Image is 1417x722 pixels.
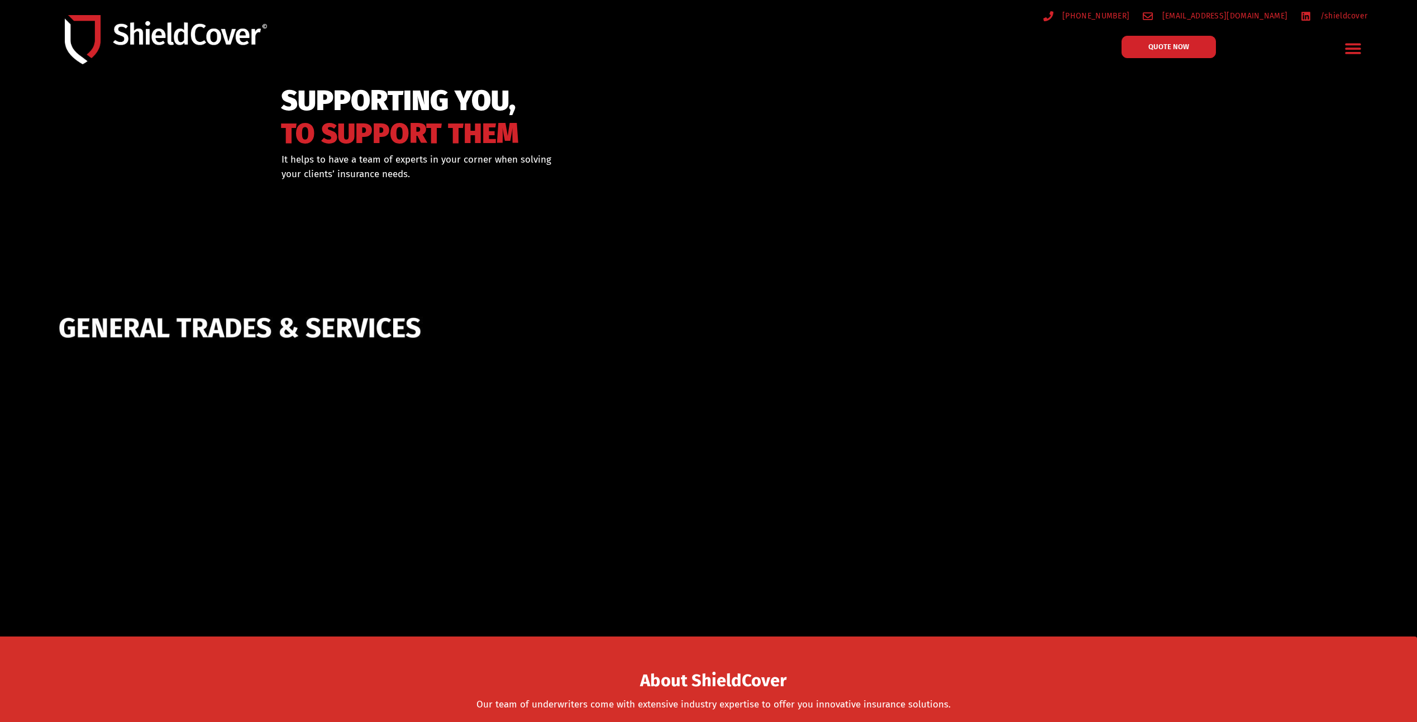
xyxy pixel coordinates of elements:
a: Our team of underwriters come with extensive industry expertise to offer you innovative insurance... [476,699,951,710]
a: [PHONE_NUMBER] [1043,9,1130,23]
span: QUOTE NOW [1148,43,1189,50]
span: [EMAIL_ADDRESS][DOMAIN_NAME] [1160,9,1287,23]
span: SUPPORTING YOU, [281,89,519,112]
a: /shieldcover [1301,9,1367,23]
a: [EMAIL_ADDRESS][DOMAIN_NAME] [1143,9,1287,23]
div: It helps to have a team of experts in your corner when solving [282,153,766,181]
img: Shield-Cover-Underwriting-Australia-logo-full [65,15,267,64]
a: QUOTE NOW [1122,36,1216,58]
div: Menu Toggle [1340,35,1366,61]
span: [PHONE_NUMBER] [1060,9,1129,23]
span: About ShieldCover [640,674,786,688]
span: /shieldcover [1318,9,1368,23]
a: About ShieldCover [640,677,786,688]
p: your clients’ insurance needs. [282,167,766,182]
